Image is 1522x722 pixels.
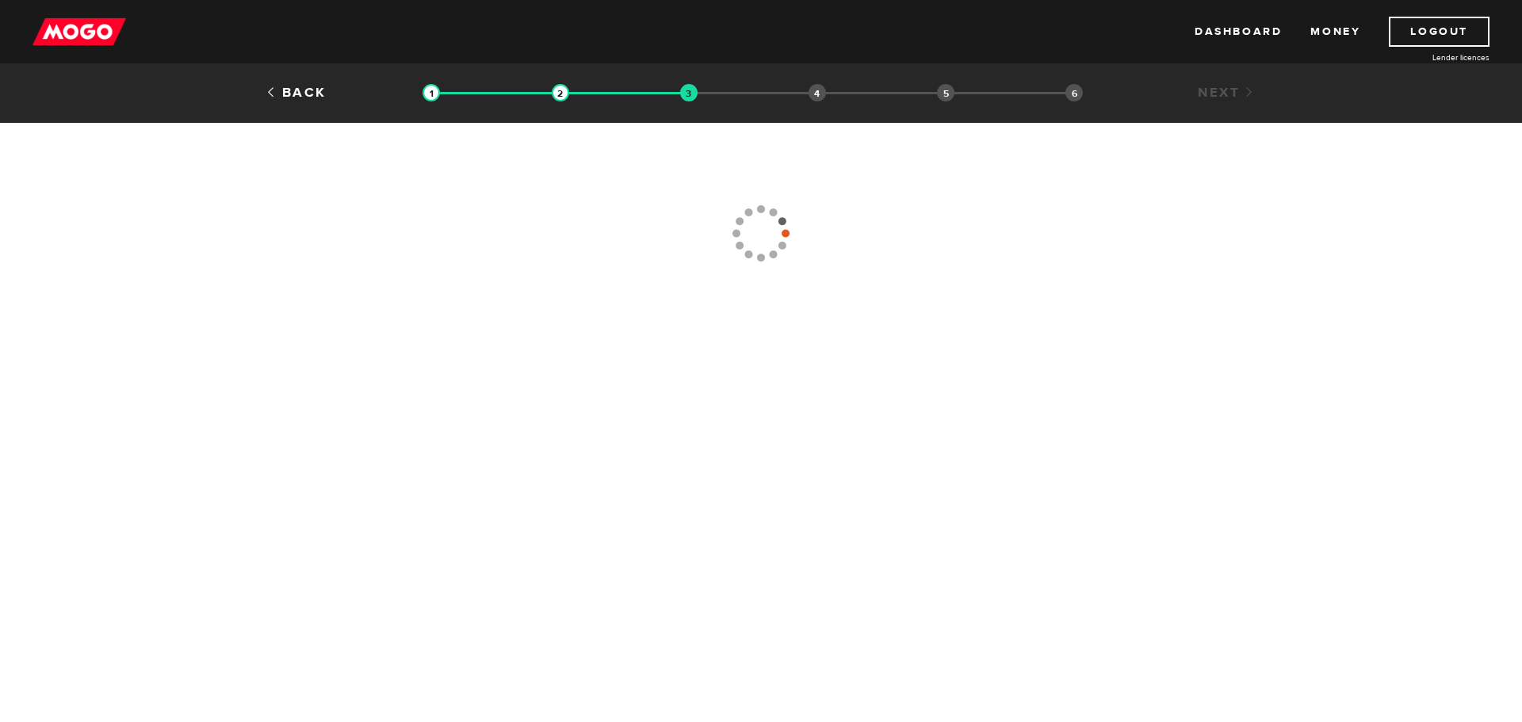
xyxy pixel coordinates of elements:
a: Next [1198,84,1256,101]
a: Logout [1389,17,1489,47]
img: mogo_logo-11ee424be714fa7cbb0f0f49df9e16ec.png [33,17,126,47]
img: transparent-188c492fd9eaac0f573672f40bb141c2.gif [680,84,698,101]
a: Money [1310,17,1360,47]
img: transparent-188c492fd9eaac0f573672f40bb141c2.gif [552,84,569,101]
img: loading-colorWheel_medium.gif [732,144,791,323]
a: Lender licences [1371,52,1489,63]
a: Dashboard [1195,17,1282,47]
a: Back [266,84,327,101]
img: transparent-188c492fd9eaac0f573672f40bb141c2.gif [423,84,440,101]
